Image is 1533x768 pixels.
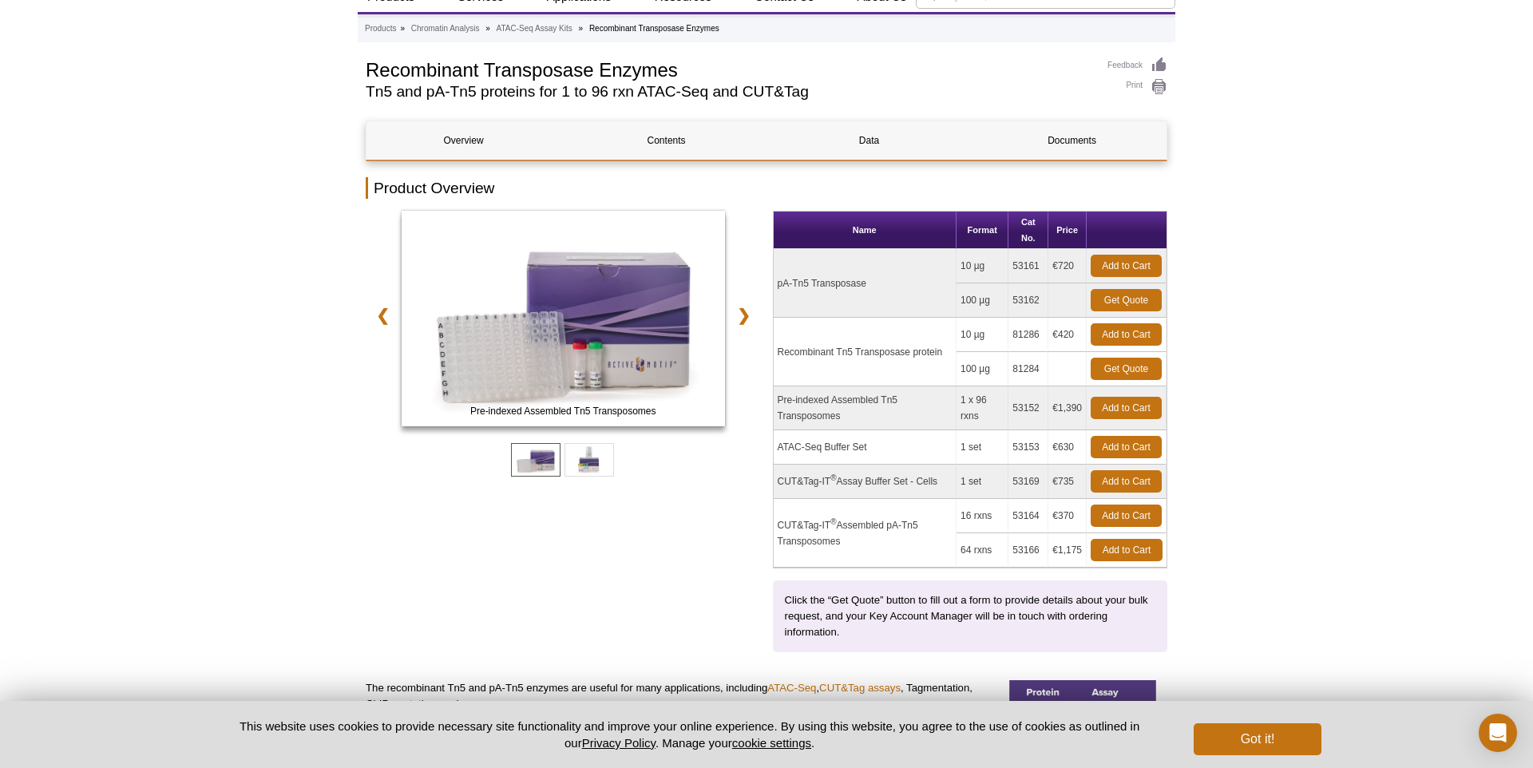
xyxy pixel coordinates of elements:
[1091,505,1162,527] a: Add to Cart
[402,211,725,426] img: Pre-indexed Assembled Tn5 Transposomes
[774,430,957,465] td: ATAC-Seq Buffer Set
[569,121,763,160] a: Contents
[1048,249,1087,283] td: €720
[774,499,957,568] td: CUT&Tag-IT Assembled pA-Tn5 Transposomes
[957,283,1008,318] td: 100 µg
[1091,289,1162,311] a: Get Quote
[975,121,1169,160] a: Documents
[732,736,811,750] button: cookie settings
[957,430,1008,465] td: 1 set
[582,736,656,750] a: Privacy Policy
[957,533,1008,568] td: 64 rxns
[767,682,816,694] a: ATAC-Seq
[1008,533,1048,568] td: 53166
[1008,499,1048,533] td: 53164
[1091,255,1162,277] a: Add to Cart
[1091,358,1162,380] a: Get Quote
[366,85,1091,99] h2: Tn5 and pA-Tn5 proteins for 1 to 96 rxn ATAC-Seq and CUT&Tag
[1091,470,1162,493] a: Add to Cart
[1048,533,1087,568] td: €1,175
[366,177,1167,199] h2: Product Overview
[727,297,761,334] a: ❯
[819,682,901,694] a: CUT&Tag assays
[1048,386,1087,430] td: €1,390
[1107,57,1167,74] a: Feedback
[1107,78,1167,96] a: Print
[830,473,836,482] sup: ®
[957,249,1008,283] td: 10 µg
[1194,723,1321,755] button: Got it!
[1479,714,1517,752] div: Open Intercom Messenger
[1009,680,1156,754] img: Tn5 and pA-Tn5 comparison table
[366,57,1091,81] h1: Recombinant Transposase Enzymes
[1008,386,1048,430] td: 53152
[485,24,490,33] li: »
[1091,436,1162,458] a: Add to Cart
[774,249,957,318] td: pA-Tn5 Transposase
[785,592,1156,640] p: Click the “Get Quote” button to fill out a form to provide details about your bulk request, and y...
[774,386,957,430] td: Pre-indexed Assembled Tn5 Transposomes
[830,517,836,526] sup: ®
[1008,249,1048,283] td: 53161
[402,211,725,431] a: ATAC-Seq Kit
[1091,539,1163,561] a: Add to Cart
[774,212,957,249] th: Name
[1008,318,1048,352] td: 81286
[579,24,584,33] li: »
[366,297,400,334] a: ❮
[774,465,957,499] td: CUT&Tag-IT Assay Buffer Set - Cells
[957,212,1008,249] th: Format
[405,403,721,419] span: Pre-indexed Assembled Tn5 Transposomes
[957,386,1008,430] td: 1 x 96 rxns
[497,22,572,36] a: ATAC-Seq Assay Kits
[957,318,1008,352] td: 10 µg
[1008,283,1048,318] td: 53162
[772,121,966,160] a: Data
[366,121,561,160] a: Overview
[1048,499,1087,533] td: €370
[400,24,405,33] li: »
[589,24,719,33] li: Recombinant Transposase Enzymes
[1048,318,1087,352] td: €420
[1048,430,1087,465] td: €630
[1048,465,1087,499] td: €735
[1091,323,1162,346] a: Add to Cart
[1008,430,1048,465] td: 53153
[957,465,1008,499] td: 1 set
[1048,212,1087,249] th: Price
[411,22,480,36] a: Chromatin Analysis
[1008,352,1048,386] td: 81284
[1091,397,1162,419] a: Add to Cart
[212,718,1167,751] p: This website uses cookies to provide necessary site functionality and improve your online experie...
[1008,465,1048,499] td: 53169
[366,680,997,712] p: The recombinant Tn5 and pA-Tn5 enzymes are useful for many applications, including , , Tagmentati...
[365,22,396,36] a: Products
[1008,212,1048,249] th: Cat No.
[957,499,1008,533] td: 16 rxns
[957,352,1008,386] td: 100 µg
[774,318,957,386] td: Recombinant Tn5 Transposase protein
